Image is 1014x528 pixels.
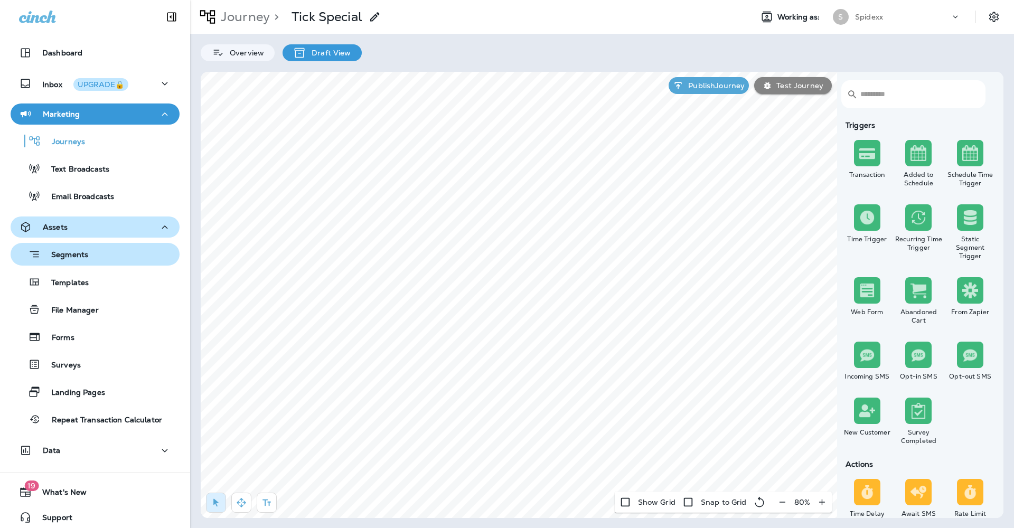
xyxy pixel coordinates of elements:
button: UPGRADE🔒 [73,78,128,91]
button: Dashboard [11,42,180,63]
p: Landing Pages [41,388,105,398]
p: Repeat Transaction Calculator [41,416,162,426]
button: Templates [11,271,180,293]
p: Draft View [306,49,351,57]
div: From Zapier [946,308,994,316]
div: Time Trigger [843,235,891,243]
p: > [270,9,279,25]
div: Await SMS Reply [895,510,943,526]
p: File Manager [41,306,99,316]
p: Show Grid [638,498,675,506]
div: Survey Completed [895,428,943,445]
div: Transaction [843,171,891,179]
button: Surveys [11,353,180,375]
button: Assets [11,216,180,238]
p: Tick Special [292,9,362,25]
p: Inbox [42,78,128,89]
button: Support [11,507,180,528]
p: Dashboard [42,49,82,57]
button: File Manager [11,298,180,320]
p: Text Broadcasts [41,165,109,175]
div: New Customer [843,428,891,437]
div: Added to Schedule [895,171,943,187]
div: Rate Limit [946,510,994,518]
span: 19 [24,480,39,491]
p: Snap to Grid [701,498,747,506]
p: Journeys [41,137,85,147]
button: Marketing [11,103,180,125]
div: Opt-out SMS [946,372,994,381]
button: Landing Pages [11,381,180,403]
button: Data [11,440,180,461]
div: Recurring Time Trigger [895,235,943,252]
div: Time Delay [843,510,891,518]
p: Assets [43,223,68,231]
div: Static Segment Trigger [946,235,994,260]
span: Support [32,513,72,526]
button: Settings [984,7,1003,26]
div: Schedule Time Trigger [946,171,994,187]
p: Email Broadcasts [41,192,114,202]
div: Incoming SMS [843,372,891,381]
div: UPGRADE🔒 [78,81,124,88]
span: Working as: [777,13,822,22]
span: What's New [32,488,87,501]
button: Text Broadcasts [11,157,180,180]
div: S [833,9,849,25]
p: Forms [41,333,74,343]
p: Marketing [43,110,80,118]
div: Triggers [841,121,996,129]
button: InboxUPGRADE🔒 [11,73,180,94]
button: Segments [11,243,180,266]
p: Spidexx [855,13,883,21]
p: Segments [41,250,88,261]
button: PublishJourney [669,77,749,94]
p: Surveys [41,361,81,371]
p: Test Journey [772,81,823,90]
button: Test Journey [754,77,832,94]
p: Templates [41,278,89,288]
div: Actions [841,460,996,468]
button: 19What's New [11,482,180,503]
button: Collapse Sidebar [157,6,186,27]
div: Abandoned Cart [895,308,943,325]
button: Repeat Transaction Calculator [11,408,180,430]
p: Data [43,446,61,455]
p: 80 % [794,498,810,506]
button: Forms [11,326,180,348]
div: Web Form [843,308,891,316]
p: Journey [217,9,270,25]
button: Email Broadcasts [11,185,180,207]
button: Journeys [11,130,180,152]
p: Overview [224,49,264,57]
div: Opt-in SMS [895,372,943,381]
p: Publish Journey [684,81,745,90]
